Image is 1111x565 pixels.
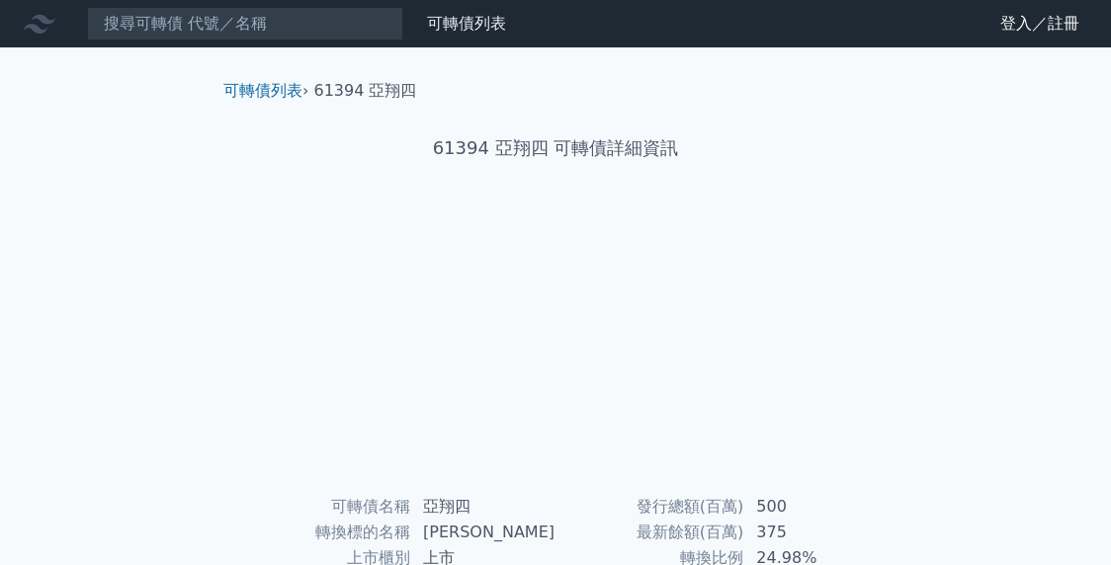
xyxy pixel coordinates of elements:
td: 轉換標的名稱 [231,520,411,545]
td: 最新餘額(百萬) [555,520,744,545]
li: 61394 亞翔四 [314,79,417,103]
h1: 61394 亞翔四 可轉債詳細資訊 [208,134,903,162]
td: [PERSON_NAME] [411,520,555,545]
li: › [223,79,308,103]
a: 可轉債列表 [223,81,302,100]
a: 可轉債列表 [427,14,506,33]
td: 發行總額(百萬) [555,494,744,520]
input: 搜尋可轉債 代號／名稱 [87,7,403,40]
td: 375 [744,520,880,545]
td: 500 [744,494,880,520]
td: 可轉債名稱 [231,494,411,520]
a: 登入／註冊 [984,8,1095,40]
td: 亞翔四 [411,494,555,520]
